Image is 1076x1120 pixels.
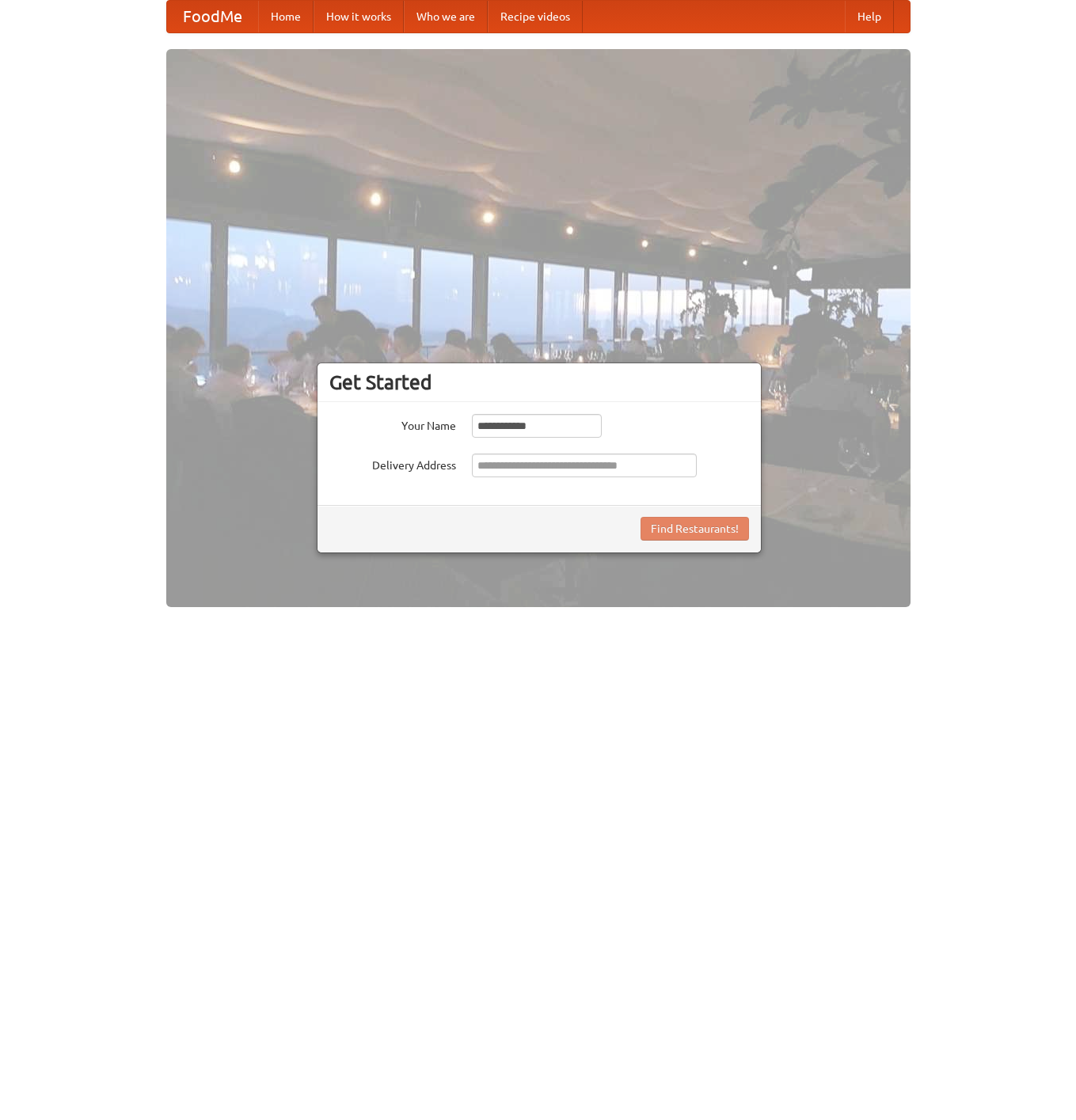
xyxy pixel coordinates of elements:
[329,454,456,473] label: Delivery Address
[258,1,314,32] a: Home
[314,1,404,32] a: How it works
[329,414,456,434] label: Your Name
[845,1,894,32] a: Help
[167,1,258,32] a: FoodMe
[488,1,583,32] a: Recipe videos
[404,1,488,32] a: Who we are
[329,370,749,394] h3: Get Started
[641,517,749,541] button: Find Restaurants!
